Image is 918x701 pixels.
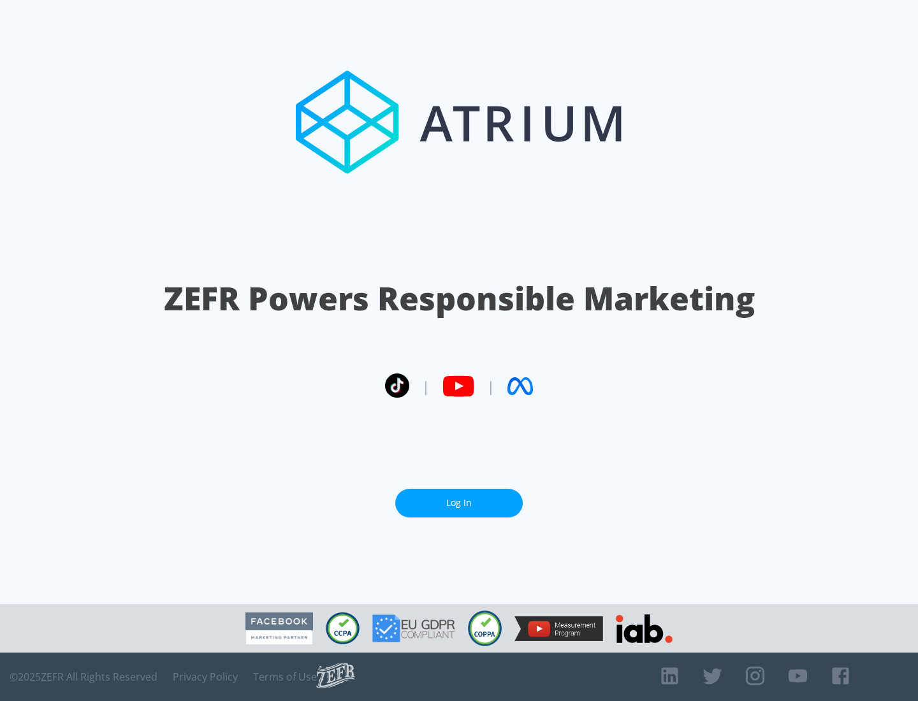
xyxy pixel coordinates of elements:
img: YouTube Measurement Program [514,616,603,641]
img: COPPA Compliant [468,611,502,646]
span: | [487,377,495,396]
span: © 2025 ZEFR All Rights Reserved [10,670,157,683]
img: IAB [616,614,673,643]
img: GDPR Compliant [372,614,455,642]
span: | [422,377,430,396]
a: Log In [395,489,523,517]
img: CCPA Compliant [326,612,360,644]
h1: ZEFR Powers Responsible Marketing [164,277,755,321]
a: Privacy Policy [173,670,238,683]
a: Terms of Use [253,670,317,683]
img: Facebook Marketing Partner [245,612,313,645]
